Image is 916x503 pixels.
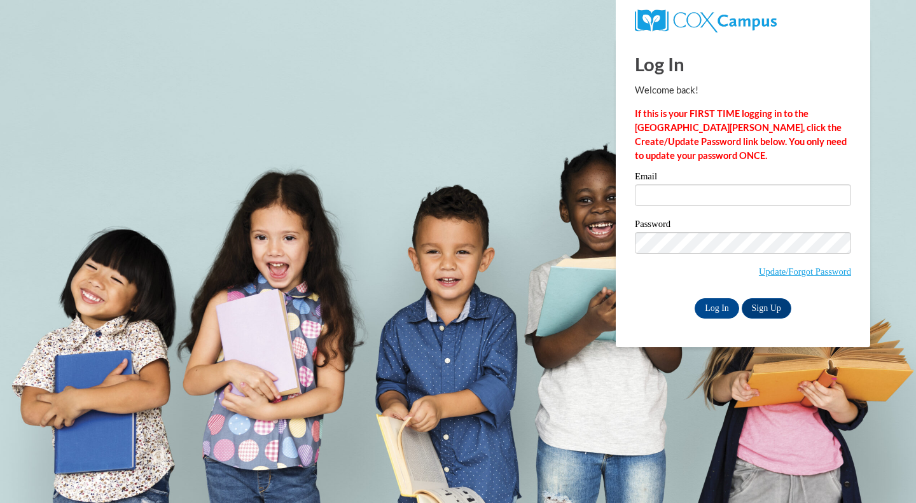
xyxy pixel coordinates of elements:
[635,51,851,77] h1: Log In
[635,108,847,161] strong: If this is your FIRST TIME logging in to the [GEOGRAPHIC_DATA][PERSON_NAME], click the Create/Upd...
[759,266,851,277] a: Update/Forgot Password
[635,219,851,232] label: Password
[695,298,739,319] input: Log In
[635,83,851,97] p: Welcome back!
[635,15,777,25] a: COX Campus
[635,172,851,184] label: Email
[742,298,791,319] a: Sign Up
[635,10,777,32] img: COX Campus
